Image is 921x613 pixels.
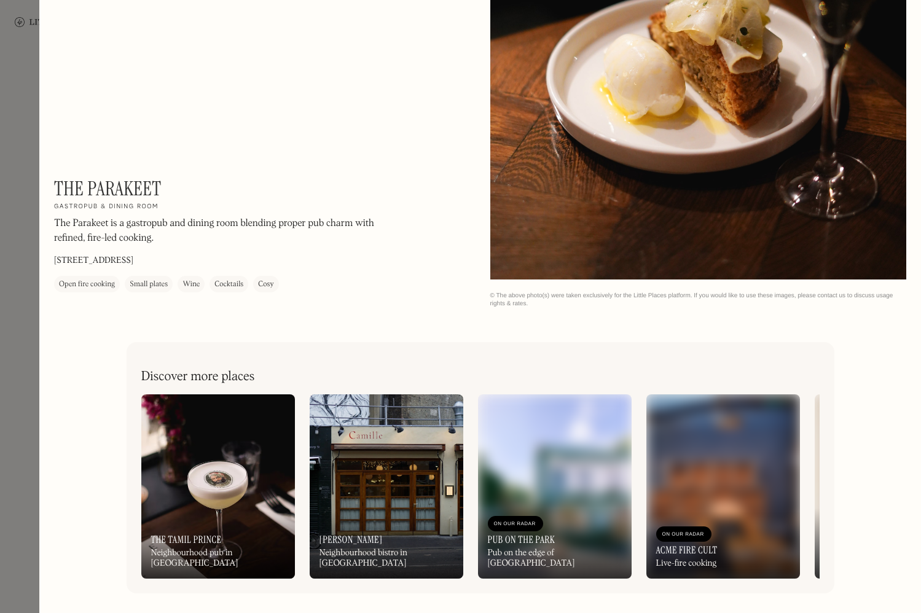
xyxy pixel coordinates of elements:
[662,528,705,541] div: On Our Radar
[656,544,718,556] h3: Acme Fire Cult
[214,279,243,291] div: Cocktails
[54,203,159,212] h2: Gastropub & dining room
[54,217,386,246] p: The Parakeet is a gastropub and dining room blending proper pub charm with refined, fire-led cook...
[151,548,285,569] div: Neighbourhood pub in [GEOGRAPHIC_DATA]
[494,518,537,530] div: On Our Radar
[656,558,717,569] div: Live-fire cooking
[646,394,800,579] a: On Our RadarAcme Fire CultLive-fire cooking
[141,369,255,385] h2: Discover more places
[54,177,161,200] h1: The Parakeet
[258,279,273,291] div: Cosy
[54,255,133,268] p: [STREET_ADDRESS]
[59,279,115,291] div: Open fire cooking
[478,394,632,579] a: On Our RadarPub On The ParkPub on the edge of [GEOGRAPHIC_DATA]
[310,394,463,579] a: [PERSON_NAME]Neighbourhood bistro in [GEOGRAPHIC_DATA]
[488,548,622,569] div: Pub on the edge of [GEOGRAPHIC_DATA]
[319,548,453,569] div: Neighbourhood bistro in [GEOGRAPHIC_DATA]
[319,534,383,545] h3: [PERSON_NAME]
[490,292,907,308] div: © The above photo(s) were taken exclusively for the Little Places platform. If you would like to ...
[151,534,222,545] h3: The Tamil Prince
[130,279,168,291] div: Small plates
[488,534,555,545] h3: Pub On The Park
[141,394,295,579] a: The Tamil PrinceNeighbourhood pub in [GEOGRAPHIC_DATA]
[182,279,200,291] div: Wine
